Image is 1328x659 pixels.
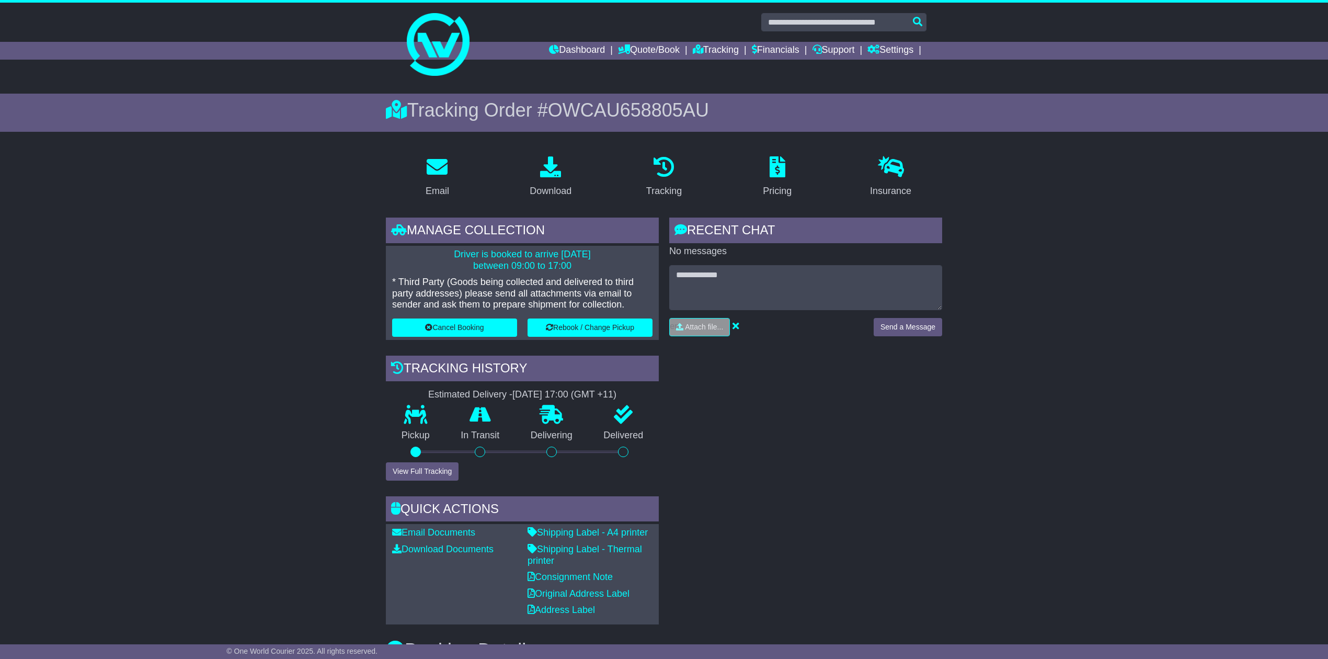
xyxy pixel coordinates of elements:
div: [DATE] 17:00 (GMT +11) [512,389,616,401]
p: * Third Party (Goods being collected and delivered to third party addresses) please send all atta... [392,277,652,311]
div: Download [530,184,571,198]
a: Shipping Label - A4 printer [528,527,648,538]
a: Quote/Book [618,42,680,60]
a: Download [523,153,578,202]
a: Original Address Label [528,588,629,599]
button: Cancel Booking [392,319,517,337]
p: Delivering [515,430,588,441]
a: Dashboard [549,42,605,60]
a: Tracking [639,153,689,202]
a: Pricing [756,153,798,202]
button: Send a Message [874,318,942,336]
a: Insurance [863,153,918,202]
span: © One World Courier 2025. All rights reserved. [226,647,377,655]
div: Estimated Delivery - [386,389,659,401]
p: Pickup [386,430,445,441]
div: Insurance [870,184,911,198]
div: Tracking history [386,356,659,384]
a: Address Label [528,605,595,615]
a: Settings [867,42,913,60]
div: Email [426,184,449,198]
a: Email Documents [392,527,475,538]
div: Pricing [763,184,792,198]
span: OWCAU658805AU [548,99,709,121]
div: Quick Actions [386,496,659,525]
p: Delivered [588,430,659,441]
div: Tracking [646,184,682,198]
div: RECENT CHAT [669,218,942,246]
a: Download Documents [392,544,494,554]
p: No messages [669,246,942,257]
a: Financials [752,42,799,60]
div: Manage collection [386,218,659,246]
a: Support [812,42,855,60]
button: View Full Tracking [386,462,459,481]
a: Email [419,153,456,202]
button: Rebook / Change Pickup [528,319,652,337]
a: Tracking [693,42,739,60]
a: Shipping Label - Thermal printer [528,544,642,566]
div: Tracking Order # [386,99,942,121]
p: Driver is booked to arrive [DATE] between 09:00 to 17:00 [392,249,652,271]
p: In Transit [445,430,516,441]
a: Consignment Note [528,572,613,582]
